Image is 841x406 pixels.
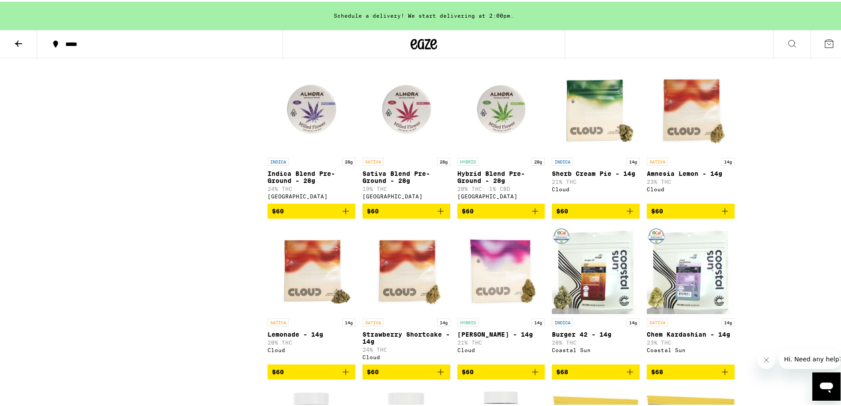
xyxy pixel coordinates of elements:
div: Cloud [268,345,355,351]
img: Almora Farm - Hybrid Blend Pre-Ground - 28g [457,63,545,152]
iframe: Message from company [779,348,841,367]
img: Cloud - Runtz - 14g [457,224,545,312]
span: $60 [556,206,568,213]
p: SATIVA [362,156,384,164]
p: 14g [626,156,640,164]
div: Coastal Sun [647,345,735,351]
p: Lemonade - 14g [268,329,355,336]
p: Hybrid Blend Pre-Ground - 28g [457,168,545,182]
p: 28g [437,156,450,164]
p: 14g [437,317,450,325]
a: Open page for Strawberry Shortcake - 14g from Cloud [362,224,450,363]
button: Add to bag [362,202,450,217]
span: $68 [556,367,568,374]
span: $68 [651,367,663,374]
img: Cloud - Lemonade - 14g [268,224,355,312]
p: 24% THC [362,345,450,351]
p: 23% THC [647,177,735,183]
img: Coastal Sun - Burger 42 - 14g [552,224,640,312]
p: 14g [342,317,355,325]
p: Sativa Blend Pre-Ground - 28g [362,168,450,182]
p: INDICA [552,156,573,164]
button: Add to bag [457,363,545,378]
a: Open page for Burger 42 - 14g from Coastal Sun [552,224,640,363]
button: Add to bag [552,363,640,378]
div: [GEOGRAPHIC_DATA] [457,192,545,197]
div: [GEOGRAPHIC_DATA] [362,192,450,197]
a: Open page for Chem Kardashian - 14g from Coastal Sun [647,224,735,363]
p: HYBRID [457,156,479,164]
button: Add to bag [268,202,355,217]
span: $60 [462,367,474,374]
p: Indica Blend Pre-Ground - 28g [268,168,355,182]
span: $60 [462,206,474,213]
p: 14g [721,317,735,325]
img: Almora Farm - Indica Blend Pre-Ground - 28g [268,63,355,152]
button: Add to bag [268,363,355,378]
p: Strawberry Shortcake - 14g [362,329,450,343]
p: SATIVA [268,317,289,325]
p: Chem Kardashian - 14g [647,329,735,336]
button: Add to bag [552,202,640,217]
img: Coastal Sun - Chem Kardashian - 14g [647,224,735,312]
p: 24% THC [268,184,355,190]
img: Almora Farm - Sativa Blend Pre-Ground - 28g [362,63,450,152]
button: Add to bag [457,202,545,217]
img: Cloud - Strawberry Shortcake - 14g [362,224,450,312]
p: [PERSON_NAME] - 14g [457,329,545,336]
p: 23% THC [647,338,735,344]
iframe: Close message [758,349,775,367]
button: Add to bag [647,363,735,378]
div: Cloud [457,345,545,351]
p: SATIVA [647,317,668,325]
p: 28g [532,156,545,164]
p: 14g [626,317,640,325]
button: Add to bag [647,202,735,217]
p: 21% THC [457,338,545,344]
a: Open page for Hybrid Blend Pre-Ground - 28g from Almora Farm [457,63,545,202]
p: SATIVA [362,317,384,325]
a: Open page for Sherb Cream Pie - 14g from Cloud [552,63,640,202]
span: $60 [651,206,663,213]
p: Sherb Cream Pie - 14g [552,168,640,175]
p: INDICA [268,156,289,164]
p: HYBRID [457,317,479,325]
button: Add to bag [362,363,450,378]
div: Cloud [552,185,640,190]
a: Open page for Amnesia Lemon - 14g from Cloud [647,63,735,202]
p: Amnesia Lemon - 14g [647,168,735,175]
div: [GEOGRAPHIC_DATA] [268,192,355,197]
span: $60 [272,206,284,213]
a: Open page for Sativa Blend Pre-Ground - 28g from Almora Farm [362,63,450,202]
div: Coastal Sun [552,345,640,351]
p: 20% THC: 1% CBD [457,184,545,190]
p: SATIVA [647,156,668,164]
p: INDICA [552,317,573,325]
a: Open page for Lemonade - 14g from Cloud [268,224,355,363]
img: Cloud - Sherb Cream Pie - 14g [552,63,640,152]
img: Cloud - Amnesia Lemon - 14g [647,63,735,152]
a: Open page for Runtz - 14g from Cloud [457,224,545,363]
p: 28% THC [552,338,640,344]
p: Burger 42 - 14g [552,329,640,336]
p: 28g [342,156,355,164]
p: 14g [532,317,545,325]
div: Cloud [362,353,450,358]
span: $60 [367,367,379,374]
span: Hi. Need any help? [5,6,64,13]
a: Open page for Indica Blend Pre-Ground - 28g from Almora Farm [268,63,355,202]
p: 14g [721,156,735,164]
iframe: Button to launch messaging window [812,371,841,399]
p: 21% THC [552,177,640,183]
p: 19% THC [362,184,450,190]
span: $60 [272,367,284,374]
div: Cloud [647,185,735,190]
span: $60 [367,206,379,213]
p: 20% THC [268,338,355,344]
